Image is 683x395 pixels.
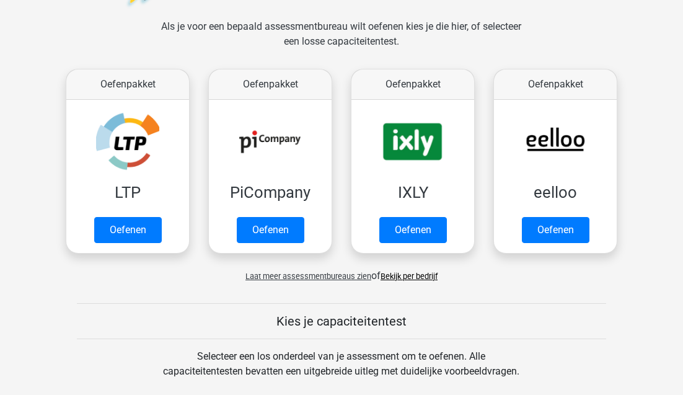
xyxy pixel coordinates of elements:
a: Oefenen [237,217,304,243]
a: Oefenen [379,217,447,243]
a: Oefenen [94,217,162,243]
div: Als je voor een bepaald assessmentbureau wilt oefenen kies je die hier, of selecteer een losse ca... [151,19,531,64]
a: Oefenen [522,217,589,243]
h5: Kies je capaciteitentest [77,314,606,329]
div: of [56,259,627,283]
a: Bekijk per bedrijf [381,272,438,281]
div: Selecteer een los onderdeel van je assessment om te oefenen. Alle capaciteitentesten bevatten een... [151,349,531,394]
span: Laat meer assessmentbureaus zien [245,272,371,281]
